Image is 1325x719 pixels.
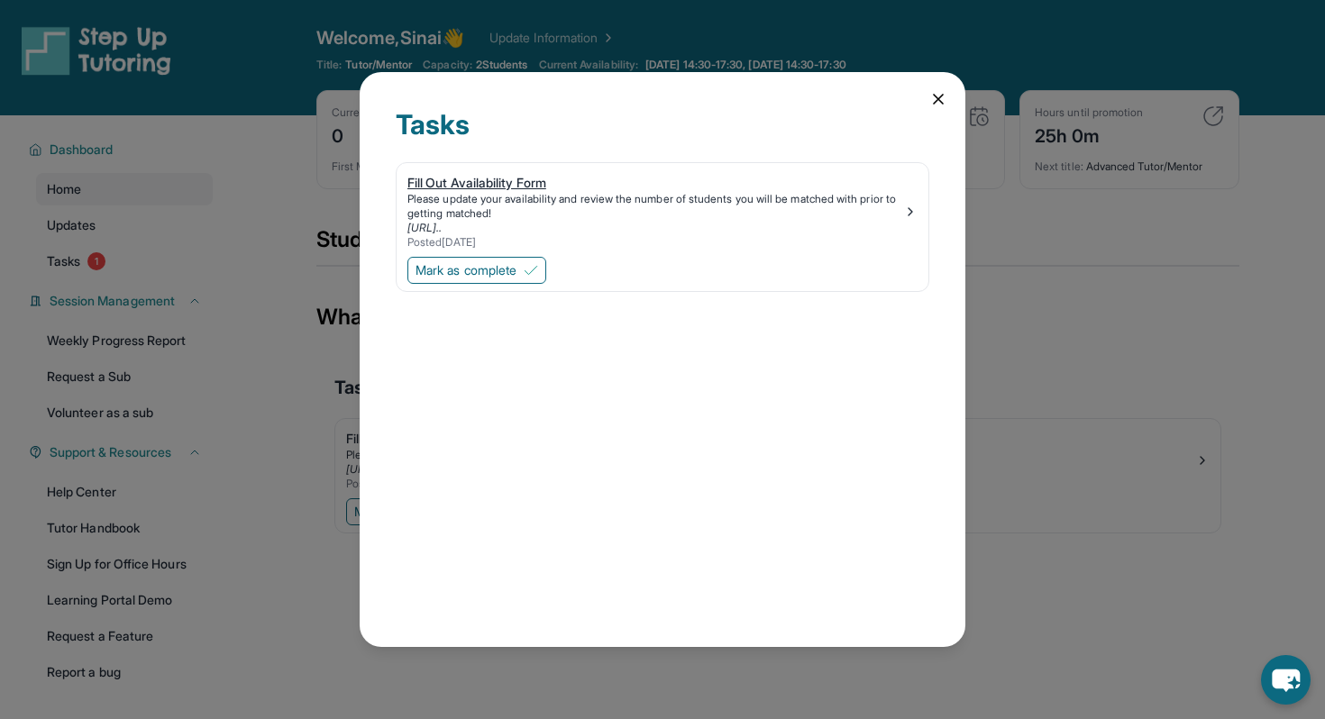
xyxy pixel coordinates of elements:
div: Fill Out Availability Form [407,174,903,192]
a: Fill Out Availability FormPlease update your availability and review the number of students you w... [397,163,928,253]
div: Tasks [396,108,929,162]
img: Mark as complete [524,263,538,278]
a: [URL].. [407,221,443,234]
span: Mark as complete [416,261,516,279]
div: Posted [DATE] [407,235,903,250]
div: Please update your availability and review the number of students you will be matched with prior ... [407,192,903,221]
button: Mark as complete [407,257,546,284]
button: chat-button [1261,655,1311,705]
